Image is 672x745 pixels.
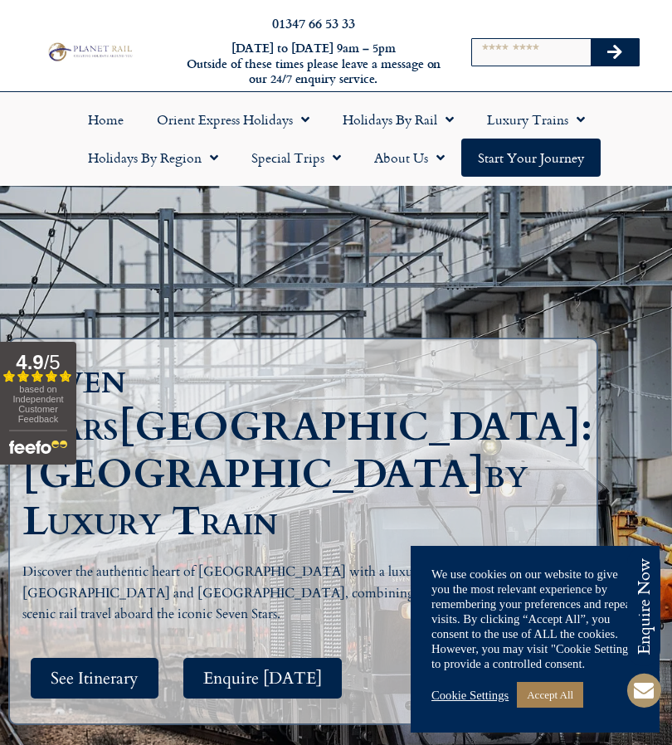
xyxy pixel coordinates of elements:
span: See Itinerary [51,668,139,689]
h6: [DATE] to [DATE] 9am – 5pm Outside of these times please leave a message on our 24/7 enquiry serv... [183,41,444,87]
p: Discover the authentic heart of [GEOGRAPHIC_DATA] with a luxurious journey through [GEOGRAPHIC_DA... [22,562,584,626]
img: Planet Rail Train Holidays Logo [45,41,134,63]
a: Holidays by Rail [326,100,470,139]
span: Enquire [DATE] [203,668,322,689]
a: Home [71,100,140,139]
a: 01347 66 53 33 [272,13,355,32]
a: Special Trips [235,139,358,177]
a: Cookie Settings [431,688,509,703]
h1: Seven Stars [22,356,572,545]
button: Search [591,39,639,66]
div: We use cookies on our website to give you the most relevant experience by remembering your prefer... [431,567,639,671]
a: About Us [358,139,461,177]
a: Orient Express Holidays [140,100,326,139]
nav: Menu [8,100,664,177]
a: Holidays by Region [71,139,235,177]
a: See Itinerary [31,658,158,699]
span: [GEOGRAPHIC_DATA] [22,447,485,501]
span: [GEOGRAPHIC_DATA]: [119,400,592,454]
a: Luxury Trains [470,100,601,139]
a: Accept All [517,682,583,708]
a: Start your Journey [461,139,601,177]
span: by Luxury Train [22,447,528,548]
a: Enquire [DATE] [183,658,342,699]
